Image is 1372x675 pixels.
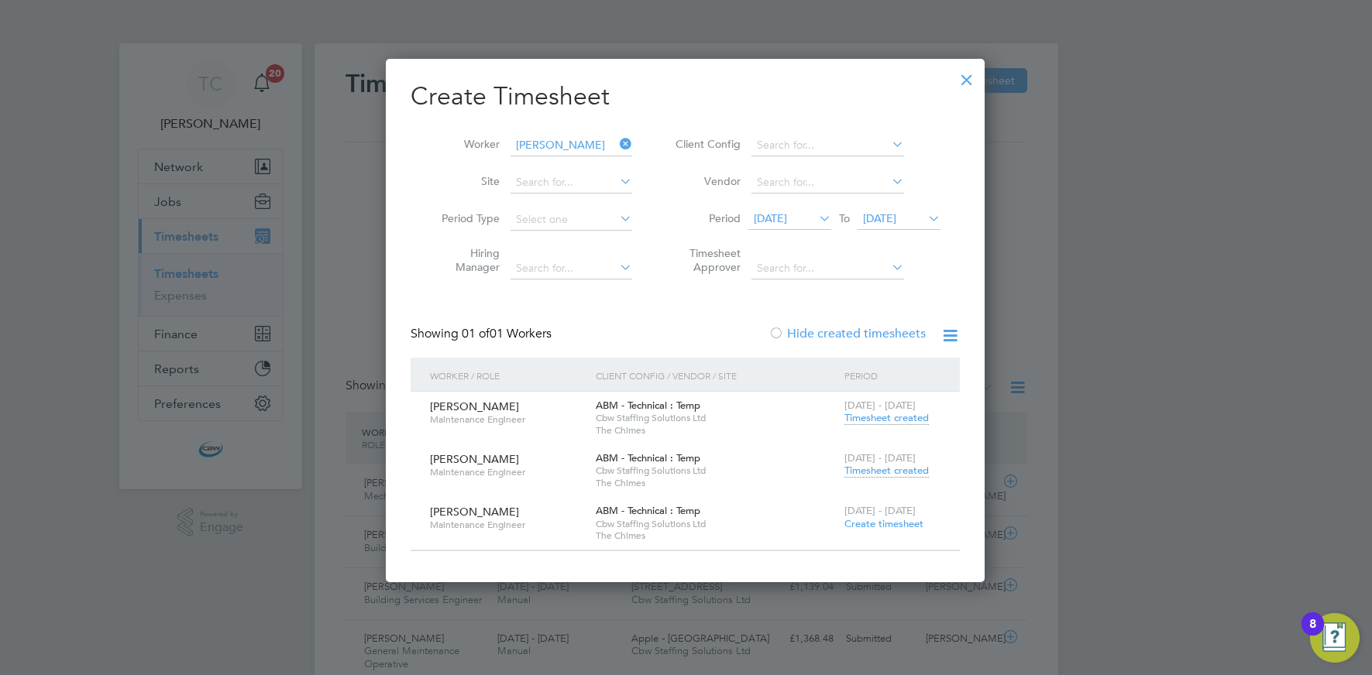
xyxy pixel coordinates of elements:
span: [DATE] [863,211,896,225]
span: [DATE] [754,211,787,225]
span: The Chimes [596,424,837,437]
span: [DATE] - [DATE] [844,451,916,464]
span: Cbw Staffing Solutions Ltd [596,464,837,477]
span: ABM - Technical : Temp [596,451,700,464]
label: Hide created timesheets [769,326,926,341]
input: Search for... [751,135,904,156]
span: Cbw Staffing Solutions Ltd [596,412,837,424]
span: 01 Workers [462,326,552,341]
div: Worker / Role [426,358,592,393]
input: Select one [511,209,632,231]
div: Client Config / Vendor / Site [592,358,841,393]
span: Maintenance Engineer [430,413,584,426]
label: Period Type [430,211,500,225]
span: [PERSON_NAME] [430,399,519,413]
label: Client Config [671,137,741,151]
label: Timesheet Approver [671,246,741,274]
label: Period [671,211,741,225]
div: Period [841,358,944,393]
input: Search for... [511,258,632,279]
span: To [834,208,854,228]
label: Vendor [671,174,741,188]
h2: Create Timesheet [411,81,960,113]
span: Timesheet created [844,411,929,425]
span: 01 of [462,326,490,341]
span: The Chimes [596,529,837,542]
input: Search for... [751,172,904,194]
span: Timesheet created [844,464,929,478]
label: Worker [430,137,500,151]
label: Site [430,174,500,188]
div: Showing [411,326,555,342]
span: Cbw Staffing Solutions Ltd [596,518,837,530]
button: Open Resource Center, 8 new notifications [1310,613,1360,663]
span: Maintenance Engineer [430,466,584,478]
span: Create timesheet [844,517,923,530]
span: [PERSON_NAME] [430,505,519,519]
span: The Chimes [596,477,837,489]
span: [DATE] - [DATE] [844,504,916,517]
span: [PERSON_NAME] [430,452,519,466]
input: Search for... [751,258,904,279]
div: 8 [1309,624,1316,644]
span: Maintenance Engineer [430,519,584,531]
input: Search for... [511,135,632,156]
span: ABM - Technical : Temp [596,399,700,412]
input: Search for... [511,172,632,194]
span: [DATE] - [DATE] [844,399,916,412]
label: Hiring Manager [430,246,500,274]
span: ABM - Technical : Temp [596,504,700,517]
